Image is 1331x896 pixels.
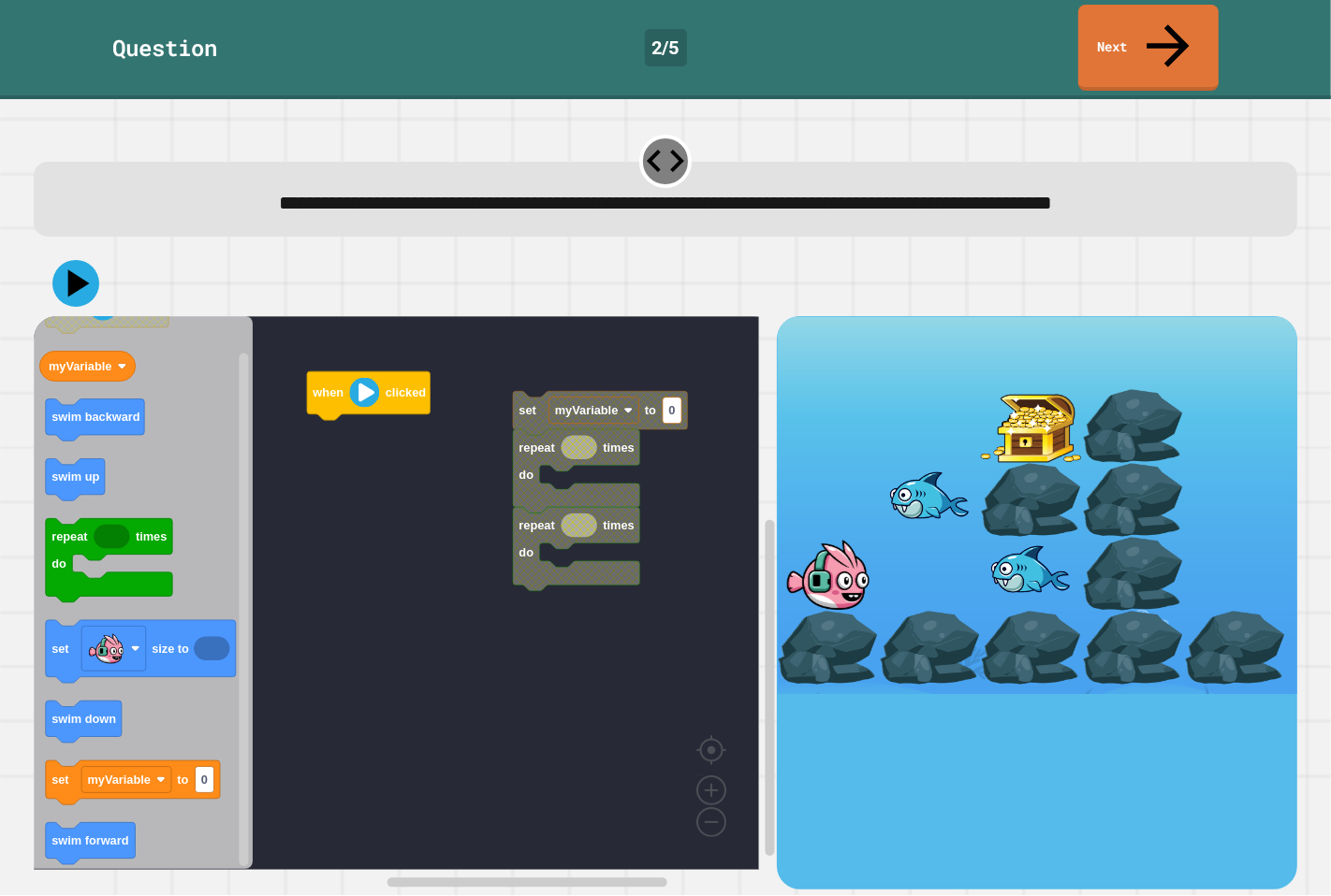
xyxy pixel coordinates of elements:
[644,403,655,417] text: to
[51,773,69,787] text: set
[51,834,129,848] text: swim forward
[554,403,618,417] text: myVariable
[87,773,151,787] text: myVariable
[51,642,69,656] text: set
[519,518,555,532] text: repeat
[51,556,66,571] text: do
[177,773,188,787] text: to
[645,29,687,66] div: 2 / 5
[312,385,344,399] text: when
[34,316,778,889] div: Blockly Workspace
[49,359,112,373] text: myVariable
[519,440,555,454] text: repeat
[51,529,88,543] text: repeat
[603,440,634,454] text: times
[385,385,425,399] text: clicked
[51,712,116,726] text: swim down
[1078,5,1219,91] a: Next
[519,544,534,558] text: do
[152,642,189,656] text: size to
[51,470,99,484] text: swim up
[201,773,208,787] text: 0
[112,31,217,65] div: Question
[603,518,634,532] text: times
[668,403,675,417] text: 0
[519,467,534,481] text: do
[519,403,536,417] text: set
[136,529,167,543] text: times
[51,410,140,424] text: swim backward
